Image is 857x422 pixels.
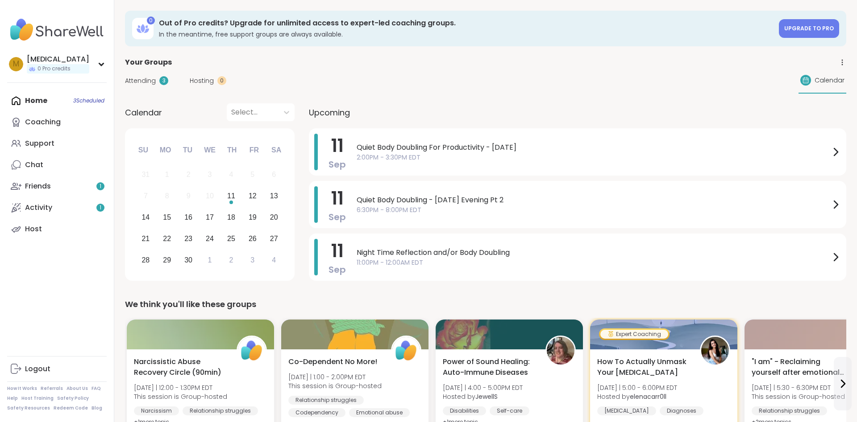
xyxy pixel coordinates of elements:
[187,190,191,202] div: 9
[92,385,101,392] a: FAQ
[184,254,192,266] div: 30
[183,406,258,415] div: Relationship struggles
[243,165,262,184] div: Not available Friday, September 5th, 2025
[125,57,172,68] span: Your Groups
[288,381,382,390] span: This session is Group-hosted
[7,395,18,402] a: Help
[208,254,212,266] div: 1
[329,211,346,223] span: Sep
[7,133,107,154] a: Support
[264,187,283,206] div: Choose Saturday, September 13th, 2025
[141,254,150,266] div: 28
[141,211,150,223] div: 14
[200,140,220,160] div: We
[288,356,377,367] span: Co-Dependent No More!
[329,158,346,171] span: Sep
[222,250,241,270] div: Choose Thursday, October 2nd, 2025
[41,385,63,392] a: Referrals
[349,408,410,417] div: Emotional abuse
[25,139,54,148] div: Support
[238,337,266,365] img: ShareWell
[331,238,344,263] span: 11
[357,205,830,215] span: 6:30PM - 8:00PM EDT
[25,224,42,234] div: Host
[264,165,283,184] div: Not available Saturday, September 6th, 2025
[357,153,830,162] span: 2:00PM - 3:30PM EDT
[217,76,226,85] div: 0
[784,25,834,32] span: Upgrade to Pro
[272,168,276,180] div: 6
[597,383,677,392] span: [DATE] | 5:00 - 6:00PM EDT
[25,203,52,213] div: Activity
[25,117,61,127] div: Coaching
[229,254,233,266] div: 2
[779,19,839,38] a: Upgrade to Pro
[752,406,827,415] div: Relationship struggles
[200,187,220,206] div: Not available Wednesday, September 10th, 2025
[206,190,214,202] div: 10
[125,76,156,86] span: Attending
[244,140,264,160] div: Fr
[357,142,830,153] span: Quiet Body Doubling For Productivity - [DATE]
[357,247,830,258] span: Night Time Reflection and/or Body Doubling
[264,208,283,227] div: Choose Saturday, September 20th, 2025
[141,233,150,245] div: 21
[264,229,283,248] div: Choose Saturday, September 27th, 2025
[155,140,175,160] div: Mo
[57,395,89,402] a: Safety Policy
[25,160,43,170] div: Chat
[178,140,197,160] div: Tu
[600,330,668,339] div: Expert Coaching
[329,263,346,276] span: Sep
[21,395,54,402] a: Host Training
[159,76,168,85] div: 3
[243,208,262,227] div: Choose Friday, September 19th, 2025
[100,183,101,190] span: 1
[206,211,214,223] div: 17
[357,258,830,267] span: 11:00PM - 12:00AM EDT
[815,76,845,85] span: Calendar
[266,140,286,160] div: Sa
[179,208,198,227] div: Choose Tuesday, September 16th, 2025
[309,107,350,119] span: Upcoming
[249,233,257,245] div: 26
[158,250,177,270] div: Choose Monday, September 29th, 2025
[136,187,155,206] div: Not available Sunday, September 7th, 2025
[159,30,774,39] h3: In the meantime, free support groups are always available.
[134,406,179,415] div: Narcissism
[250,168,254,180] div: 5
[179,165,198,184] div: Not available Tuesday, September 2nd, 2025
[134,356,227,378] span: Narcissistic Abuse Recovery Circle (90min)
[163,211,171,223] div: 15
[92,405,102,411] a: Blog
[147,16,155,25] div: 0
[272,254,276,266] div: 4
[144,190,148,202] div: 7
[264,250,283,270] div: Choose Saturday, October 4th, 2025
[208,168,212,180] div: 3
[7,111,107,133] a: Coaching
[752,383,845,392] span: [DATE] | 5:30 - 6:30PM EDT
[133,140,153,160] div: Su
[270,233,278,245] div: 27
[357,195,830,205] span: Quiet Body Doubling - [DATE] Evening Pt 2
[229,168,233,180] div: 4
[227,233,235,245] div: 25
[243,187,262,206] div: Choose Friday, September 12th, 2025
[250,254,254,266] div: 3
[701,337,729,365] img: elenacarr0ll
[158,229,177,248] div: Choose Monday, September 22nd, 2025
[141,168,150,180] div: 31
[597,356,690,378] span: How To Actually Unmask Your [MEDICAL_DATA]
[331,186,344,211] span: 11
[7,405,50,411] a: Safety Resources
[25,181,51,191] div: Friends
[288,373,382,381] span: [DATE] | 1:00 - 2:00PM EDT
[200,208,220,227] div: Choose Wednesday, September 17th, 2025
[443,406,486,415] div: Disabilities
[13,58,19,70] span: M
[67,385,88,392] a: About Us
[227,190,235,202] div: 11
[184,233,192,245] div: 23
[475,392,498,401] b: JewellS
